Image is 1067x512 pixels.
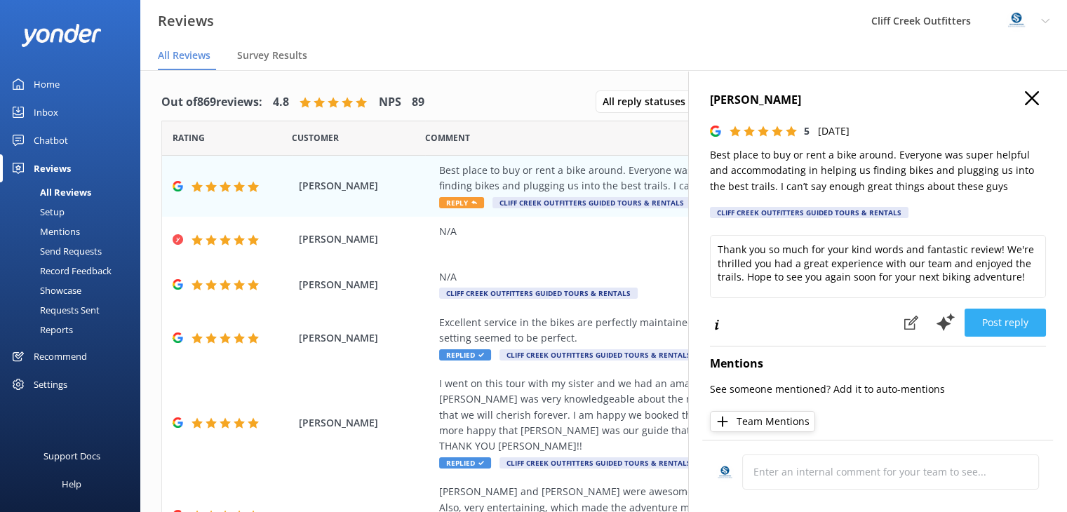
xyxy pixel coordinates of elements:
div: Record Feedback [8,261,112,281]
div: Home [34,70,60,98]
a: Showcase [8,281,140,300]
div: Cliff Creek Outfitters Guided Tours & Rentals [710,207,908,218]
button: Post reply [965,309,1046,337]
span: All Reviews [158,48,210,62]
div: Reports [8,320,73,339]
a: Record Feedback [8,261,140,281]
span: Cliff Creek Outfitters Guided Tours & Rentals [499,349,698,361]
h4: NPS [379,93,401,112]
span: Cliff Creek Outfitters Guided Tours & Rentals [499,457,698,469]
div: All Reviews [8,182,91,202]
p: Best place to buy or rent a bike around. Everyone was super helpful and accommodating in helping ... [710,147,1046,194]
h4: Out of 869 reviews: [161,93,262,112]
img: 832-1757196605.png [716,464,734,482]
h4: Mentions [710,355,1046,373]
img: 832-1757196605.png [1006,11,1027,32]
div: Send Requests [8,241,102,261]
h3: Reviews [158,10,214,32]
span: All reply statuses [603,94,694,109]
div: Best place to buy or rent a bike around. Everyone was super helpful and accommodating in helping ... [439,163,951,194]
span: 5 [804,124,810,137]
div: N/A [439,269,951,285]
div: Mentions [8,222,80,241]
div: Chatbot [34,126,68,154]
a: Reports [8,320,140,339]
a: Mentions [8,222,140,241]
h4: [PERSON_NAME] [710,91,1046,109]
span: Replied [439,457,491,469]
span: Replied [439,349,491,361]
span: Survey Results [237,48,307,62]
div: Showcase [8,281,81,300]
span: Date [173,131,205,144]
span: Question [425,131,470,144]
div: Support Docs [43,442,100,470]
a: Requests Sent [8,300,140,320]
button: Close [1025,91,1039,107]
img: yonder-white-logo.png [21,24,102,47]
div: Recommend [34,342,87,370]
div: Requests Sent [8,300,100,320]
span: Reply [439,197,484,208]
a: Send Requests [8,241,140,261]
a: Setup [8,202,140,222]
div: Setup [8,202,65,222]
div: Excellent service in the bikes are perfectly maintained, equipped for trail mishaps, and the susp... [439,315,951,346]
div: I went on this tour with my sister and we had an amazing time. The views were spectacular and our... [439,376,951,454]
p: See someone mentioned? Add it to auto-mentions [710,382,1046,397]
div: Help [62,470,81,498]
div: Settings [34,370,67,398]
h4: 4.8 [273,93,289,112]
span: [PERSON_NAME] [299,415,432,431]
button: Team Mentions [710,411,815,432]
span: Cliff Creek Outfitters Guided Tours & Rentals [439,288,638,299]
h4: 89 [412,93,424,112]
span: [PERSON_NAME] [299,178,432,194]
span: [PERSON_NAME] [299,277,432,292]
p: [DATE] [818,123,850,139]
textarea: Thank you so much for your kind words and fantastic review! We're thrilled you had a great experi... [710,235,1046,298]
div: N/A [439,224,951,239]
a: All Reviews [8,182,140,202]
span: [PERSON_NAME] [299,330,432,346]
div: Reviews [34,154,71,182]
span: Cliff Creek Outfitters Guided Tours & Rentals [492,197,691,208]
div: Inbox [34,98,58,126]
span: [PERSON_NAME] [299,231,432,247]
span: Date [292,131,339,144]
